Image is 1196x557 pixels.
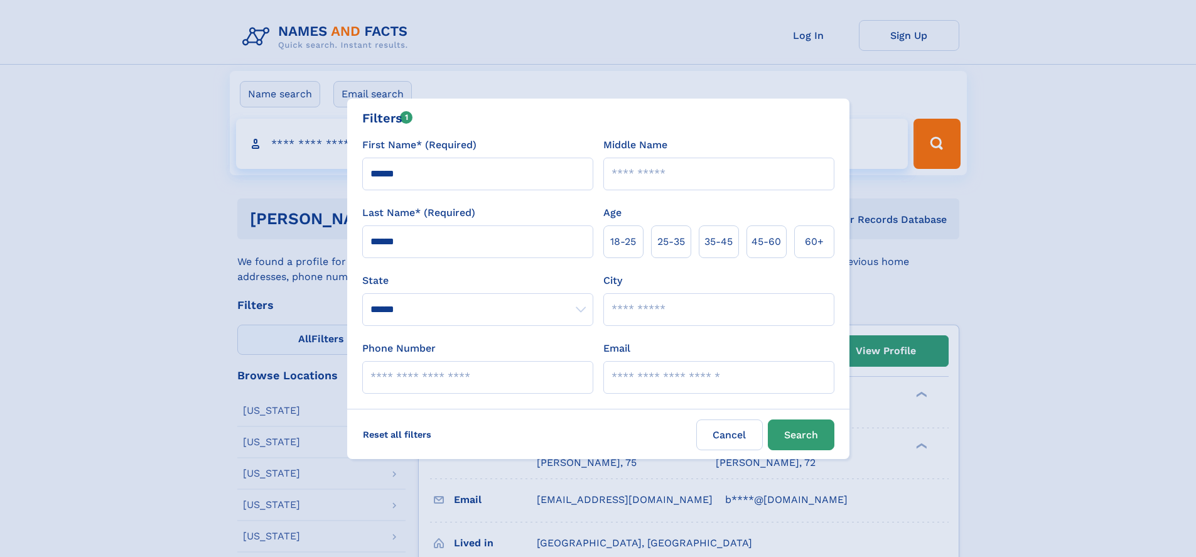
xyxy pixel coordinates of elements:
[752,234,781,249] span: 45‑60
[603,205,622,220] label: Age
[362,341,436,356] label: Phone Number
[805,234,824,249] span: 60+
[657,234,685,249] span: 25‑35
[696,419,763,450] label: Cancel
[603,138,667,153] label: Middle Name
[603,341,630,356] label: Email
[362,205,475,220] label: Last Name* (Required)
[362,273,593,288] label: State
[610,234,636,249] span: 18‑25
[362,138,477,153] label: First Name* (Required)
[603,273,622,288] label: City
[704,234,733,249] span: 35‑45
[355,419,439,450] label: Reset all filters
[362,109,413,127] div: Filters
[768,419,834,450] button: Search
